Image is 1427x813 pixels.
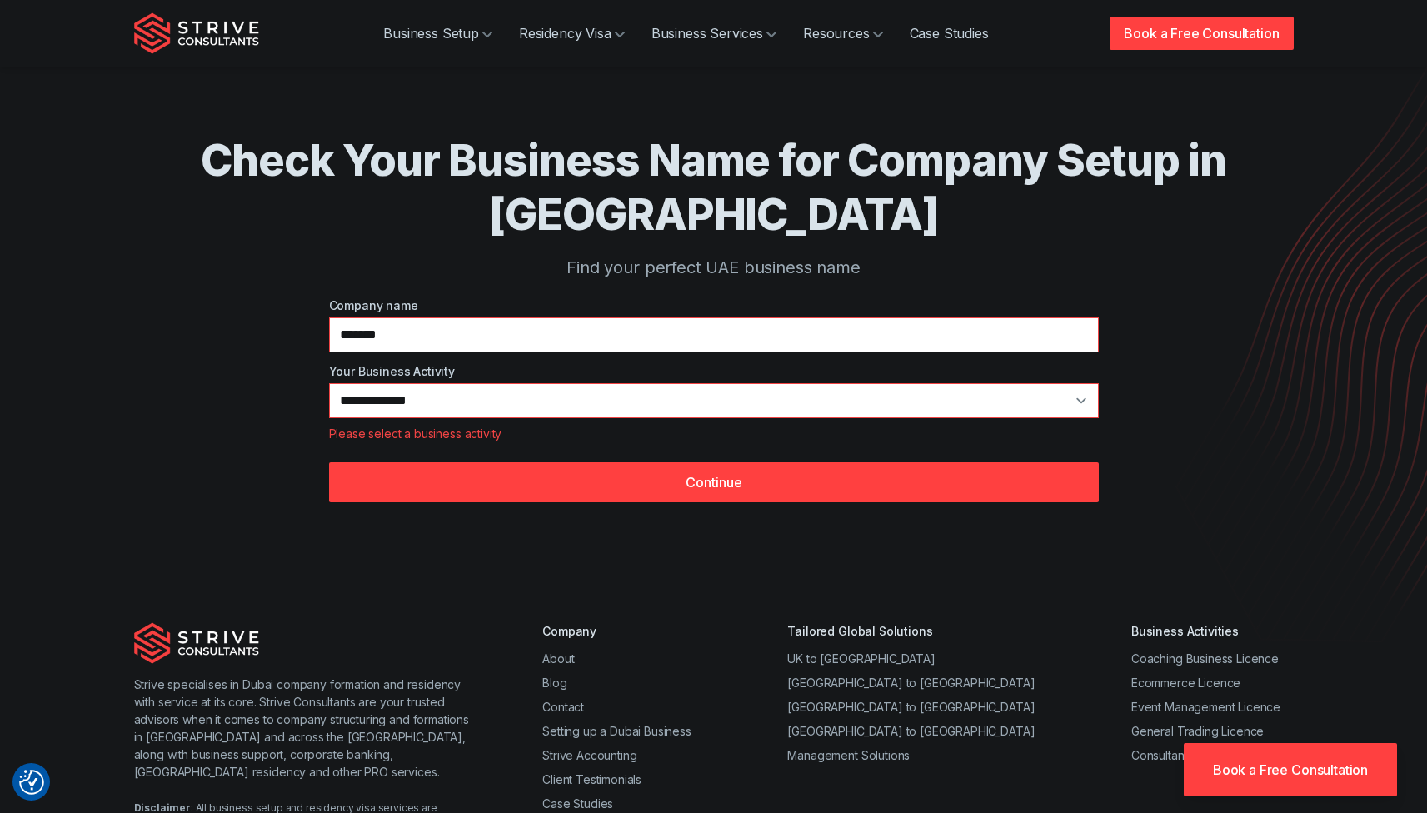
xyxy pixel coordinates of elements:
[542,724,691,738] a: Setting up a Dubai Business
[542,748,636,762] a: Strive Accounting
[787,622,1035,640] div: Tailored Global Solutions
[542,622,691,640] div: Company
[329,462,1099,502] button: Continue
[1131,748,1294,762] a: Consultancy Business Licence
[370,17,506,50] a: Business Setup
[329,362,1099,380] label: Your Business Activity
[896,17,1002,50] a: Case Studies
[542,676,566,690] a: Blog
[329,297,1099,314] label: Company name
[1184,743,1397,796] a: Book a Free Consultation
[787,748,910,762] a: Management Solutions
[1131,676,1240,690] a: Ecommerce Licence
[1131,651,1279,666] a: Coaching Business Licence
[1131,724,1264,738] a: General Trading Licence
[790,17,896,50] a: Resources
[787,700,1035,714] a: [GEOGRAPHIC_DATA] to [GEOGRAPHIC_DATA]
[1110,17,1293,50] a: Book a Free Consultation
[638,17,790,50] a: Business Services
[1131,700,1280,714] a: Event Management Licence
[201,133,1227,242] h1: Check Your Business Name for Company Setup in [GEOGRAPHIC_DATA]
[134,622,259,664] img: Strive Consultants
[134,676,476,781] p: Strive specialises in Dubai company formation and residency with service at its core. Strive Cons...
[1131,622,1294,640] div: Business Activities
[542,651,574,666] a: About
[134,12,259,54] img: Strive Consultants
[19,770,44,795] img: Revisit consent button
[542,796,613,811] a: Case Studies
[329,425,1099,442] div: Please select a business activity
[201,255,1227,280] p: Find your perfect UAE business name
[19,770,44,795] button: Consent Preferences
[787,651,935,666] a: UK to [GEOGRAPHIC_DATA]
[787,676,1035,690] a: [GEOGRAPHIC_DATA] to [GEOGRAPHIC_DATA]
[787,724,1035,738] a: [GEOGRAPHIC_DATA] to [GEOGRAPHIC_DATA]
[542,772,641,786] a: Client Testimonials
[506,17,638,50] a: Residency Visa
[542,700,584,714] a: Contact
